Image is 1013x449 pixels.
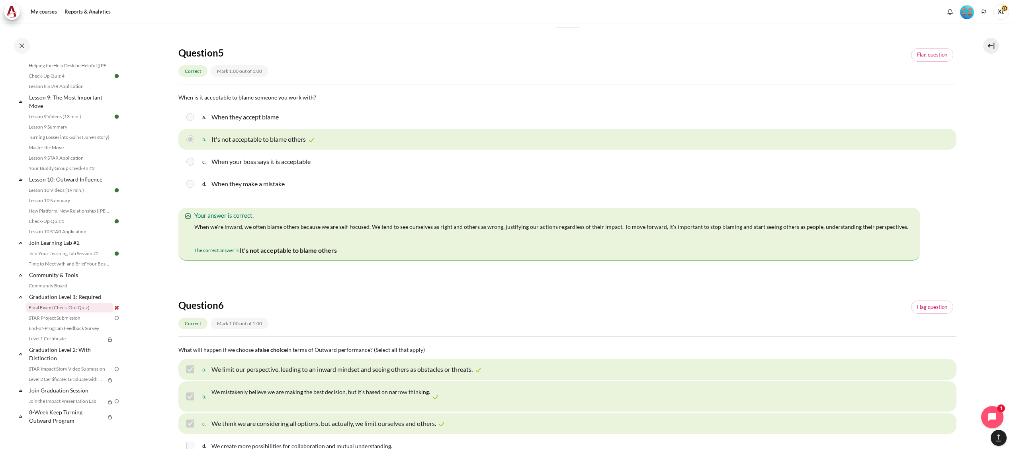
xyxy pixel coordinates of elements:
[17,387,25,394] span: Collapse
[17,271,25,279] span: Collapse
[211,365,473,374] p: We limit our perspective, leading to an inward mindset and seeing others as obstacles or threats.
[211,179,285,189] p: When they make a mistake
[211,419,436,428] p: We think we are considering all options, but actually, we limit ourselves and others.
[4,4,24,20] a: Architeck Architeck
[113,398,120,405] img: To do
[17,176,25,184] span: Collapse
[6,6,18,18] img: Architeck
[17,98,25,105] span: Collapse
[178,94,316,101] span: When is it acceptable to blame someone you work with?
[26,303,113,312] a: Final Exam (Check-Out Quiz)
[978,6,990,18] button: Languages
[202,363,210,376] span: a.
[194,244,337,257] div: The correct answer is:
[26,164,113,173] a: Your Buddy Group Check-In #2
[911,301,953,314] a: Flagged
[26,185,113,195] a: Lesson 10 Videos (19 min.)
[26,71,113,81] a: Check-Up Quiz 4
[28,237,113,248] a: Join Learning Lab #2
[113,218,120,225] img: Done
[26,249,113,258] a: Join Your Learning Lab Session #2
[190,211,908,220] div: Your answer is correct.
[26,133,113,142] a: Turning Losses into Gains (June's story)
[944,6,956,18] div: Show notification window with no new notifications
[960,5,974,19] img: Level #4
[113,314,120,322] img: To do
[26,143,113,152] a: Master the Move
[28,291,113,302] a: Graduation Level 1: Required
[202,111,210,123] span: a.
[178,299,314,311] h4: Question
[26,259,113,269] a: Time to Meet with and Brief Your Boss #2
[202,155,210,168] span: c.
[258,346,287,353] strong: false choice
[113,113,120,120] img: Done
[178,318,207,329] div: Correct
[240,246,337,255] p: It's not acceptable to blame others
[991,430,1007,446] button: [[backtotopbutton]]
[911,48,953,62] a: Flagged
[202,178,210,190] span: d.
[957,4,977,19] a: Level #4
[211,135,306,144] p: It's not acceptable to blame others
[993,4,1009,20] a: User menu
[211,157,311,166] p: When your boss says it is acceptable
[113,72,120,80] img: Done
[211,388,430,395] span: We mistakenly believe we are making the best decision, but it's based on narrow thinking.
[26,375,105,384] a: Level 2 Certificate: Graduate with Distinction
[28,344,113,363] a: Graduation Level 2: With Distinction
[26,364,113,374] a: STAR Impact Story Video Submission
[993,4,1009,20] span: XL
[26,313,113,323] a: STAR Project Submission
[113,365,120,373] img: To do
[438,420,446,428] img: Correct
[26,324,113,333] a: End-of-Program Feedback Survey
[26,82,113,91] a: Lesson 8 STAR Application
[202,385,210,408] span: b.
[178,65,207,77] div: Correct
[26,206,113,216] a: New Platform, New Relationship ([PERSON_NAME]'s Story)
[17,239,25,247] span: Collapse
[26,196,113,205] a: Lesson 10 Summary
[26,112,113,121] a: Lesson 9 Videos (13 min.)
[211,65,268,77] div: Mark 1.00 out of 1.00
[28,269,113,280] a: Community & Tools
[218,299,224,311] span: 6
[17,350,25,358] span: Collapse
[211,318,268,329] div: Mark 1.00 out of 1.00
[202,133,210,146] span: b.
[178,47,314,59] h4: Question
[211,112,279,122] p: When they accept blame
[432,393,440,401] img: Correct
[28,174,113,185] a: Lesson 10: Outward Influence
[26,153,113,163] a: Lesson 9 STAR Application
[26,122,113,132] a: Lesson 9 Summary
[194,223,908,230] span: When we're inward, we often blame others because we are self-focused. We tend to see ourselves as...
[26,227,113,236] a: Lesson 10 STAR Application
[178,346,425,353] span: What will happen if we choose a in terms of Outward performance? (Select all that apply)
[113,250,120,257] img: Done
[307,136,315,144] img: Correct
[26,396,105,406] a: Join the Impact Presentation Lab
[26,217,113,226] a: Check-Up Quiz 5
[113,187,120,194] img: Done
[960,4,974,19] div: Level #4
[28,92,113,111] a: Lesson 9: The Most Important Move
[28,4,60,20] a: My courses
[62,4,113,20] a: Reports & Analytics
[202,417,210,430] span: c.
[26,61,113,70] a: Helping the Help Desk be Helpful ([PERSON_NAME]'s Story)
[17,412,25,420] span: Collapse
[28,385,113,396] a: Join Graduation Session
[218,47,224,59] span: 5
[113,304,120,311] img: Failed
[28,407,105,426] a: 8-Week Keep Turning Outward Program
[17,293,25,301] span: Collapse
[26,334,105,344] a: Level 1 Certificate
[474,366,482,374] img: Correct
[26,281,113,291] a: Community Board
